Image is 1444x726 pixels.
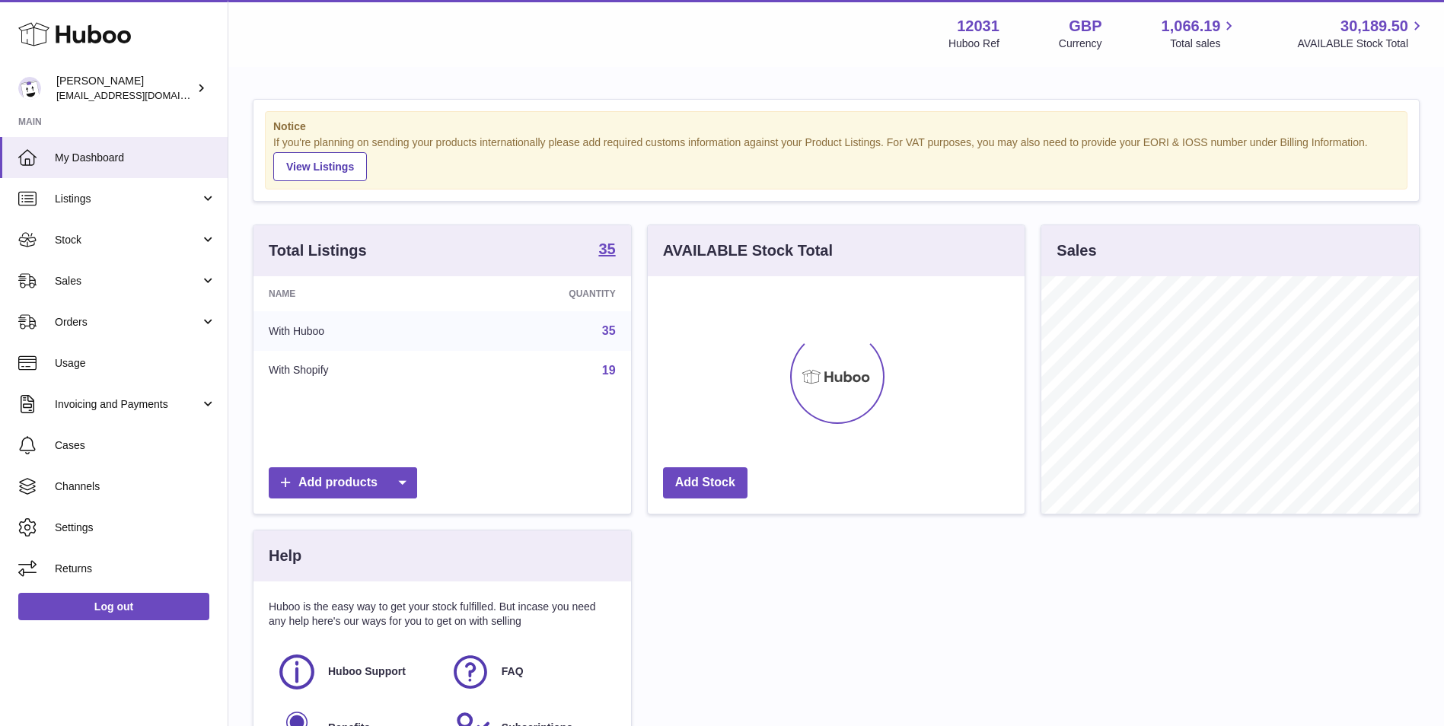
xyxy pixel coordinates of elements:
[253,351,457,390] td: With Shopify
[598,241,615,260] a: 35
[1297,16,1426,51] a: 30,189.50 AVAILABLE Stock Total
[55,356,216,371] span: Usage
[1170,37,1238,51] span: Total sales
[269,240,367,261] h3: Total Listings
[273,152,367,181] a: View Listings
[55,192,200,206] span: Listings
[1340,16,1408,37] span: 30,189.50
[663,467,748,498] a: Add Stock
[957,16,999,37] strong: 12031
[18,77,41,100] img: internalAdmin-12031@internal.huboo.com
[1057,240,1096,261] h3: Sales
[502,664,524,679] span: FAQ
[253,311,457,351] td: With Huboo
[269,600,616,629] p: Huboo is the easy way to get your stock fulfilled. But incase you need any help here's our ways f...
[269,546,301,566] h3: Help
[55,438,216,453] span: Cases
[273,135,1399,181] div: If you're planning on sending your products internationally please add required customs informati...
[328,664,406,679] span: Huboo Support
[1297,37,1426,51] span: AVAILABLE Stock Total
[55,274,200,288] span: Sales
[55,151,216,165] span: My Dashboard
[1069,16,1101,37] strong: GBP
[598,241,615,256] strong: 35
[602,324,616,337] a: 35
[55,479,216,494] span: Channels
[55,397,200,412] span: Invoicing and Payments
[253,276,457,311] th: Name
[1162,16,1221,37] span: 1,066.19
[55,233,200,247] span: Stock
[56,89,224,101] span: [EMAIL_ADDRESS][DOMAIN_NAME]
[457,276,630,311] th: Quantity
[55,521,216,535] span: Settings
[1162,16,1238,51] a: 1,066.19 Total sales
[56,74,193,103] div: [PERSON_NAME]
[948,37,999,51] div: Huboo Ref
[663,240,833,261] h3: AVAILABLE Stock Total
[1059,37,1102,51] div: Currency
[450,651,608,693] a: FAQ
[18,593,209,620] a: Log out
[55,315,200,330] span: Orders
[273,119,1399,134] strong: Notice
[276,651,435,693] a: Huboo Support
[602,364,616,377] a: 19
[269,467,417,498] a: Add products
[55,562,216,576] span: Returns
